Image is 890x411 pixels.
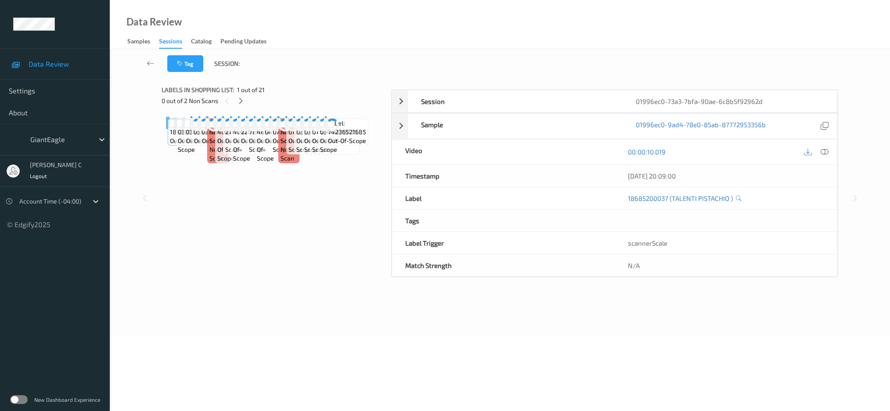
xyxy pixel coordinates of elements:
span: out-of-scope [194,136,232,145]
a: Catalog [191,36,220,48]
div: Session01996ec0-73a3-7bfa-90ae-6c8b5f92962d [392,90,838,113]
span: out-of-scope [233,136,250,163]
span: non-scan [281,145,297,163]
span: out-of-scope [304,136,340,154]
span: out-of-scope [225,136,262,154]
span: out-of-scope [320,136,357,154]
span: Label: 74236521685 [328,119,366,136]
div: scannerScale [615,232,837,254]
a: Sessions [159,36,191,49]
span: Session: [214,59,240,68]
div: Pending Updates [220,37,267,48]
span: out-of-scope [273,136,310,154]
div: Label [392,187,615,209]
span: out-of-scope [202,136,240,145]
span: Label: Non-Scan [281,119,297,145]
div: Data Review [126,18,182,26]
div: N/A [615,254,837,276]
span: 1 out of 21 [237,86,265,94]
div: [DATE] 20:09:00 [628,172,824,180]
span: out-of-scope [328,136,366,145]
a: 18685200037 (TALENTI PISTACHIO ) [628,194,733,203]
div: Timestamp [392,165,615,187]
span: out-of-scope [288,136,326,154]
a: Samples [127,36,159,48]
span: out-of-scope [186,136,224,145]
div: Label Trigger [392,232,615,254]
span: out-of-scope [217,136,234,163]
div: 01996ec0-73a3-7bfa-90ae-6c8b5f92962d [623,90,837,112]
span: Labels in shopping list: [162,86,234,94]
span: Label: Non-Scan [209,119,226,145]
a: 01996ec0-9ad4-78e0-85ab-87772953356b [636,120,766,132]
div: Video [392,139,615,164]
span: out-of-scope [296,136,332,154]
div: Tags [392,210,615,232]
div: Session [408,90,623,112]
a: 00:00:10.019 [628,147,666,156]
span: out-of-scope [265,136,303,145]
span: non-scan [209,145,226,163]
div: Samples [127,37,150,48]
div: Match Strength [392,254,615,276]
span: out-of-scope [241,136,279,145]
div: 0 out of 2 Non Scans [162,95,385,106]
button: Tag [167,55,203,72]
span: out-of-scope [249,136,285,154]
div: Sample [408,114,623,139]
div: Catalog [191,37,212,48]
div: Sample01996ec0-9ad4-78e0-85ab-87772953356b [392,113,838,139]
span: out-of-scope [312,136,349,154]
span: out-of-scope [257,136,274,163]
span: out-of-scope [178,136,214,154]
a: Pending Updates [220,36,275,48]
span: out-of-scope [170,136,208,145]
div: Sessions [159,37,182,49]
